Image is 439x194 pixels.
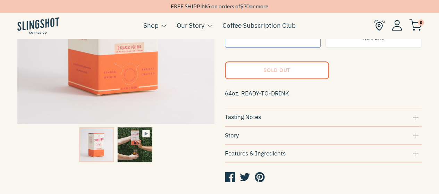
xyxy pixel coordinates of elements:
[177,20,204,31] a: Our Story
[118,127,152,162] img: Slingshot Fridge Box 64oz Ready-to-Drink
[418,19,424,26] span: 0
[240,3,243,9] span: $
[409,19,422,31] img: cart
[225,112,422,122] div: Tasting Notes
[392,20,402,31] img: Account
[222,20,296,31] a: Coffee Subscription Club
[243,3,250,9] span: 30
[409,21,422,29] a: 0
[79,127,114,162] img: Slingshot Fridge Box 64oz Ready-to-Drink
[373,19,385,31] img: Find Us
[225,131,422,140] div: Story
[225,149,422,158] div: Features & Ingredients
[363,35,385,41] span: (Save 10%)
[143,20,159,31] a: Shop
[225,87,422,99] p: 64oz, READY-TO-DRINK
